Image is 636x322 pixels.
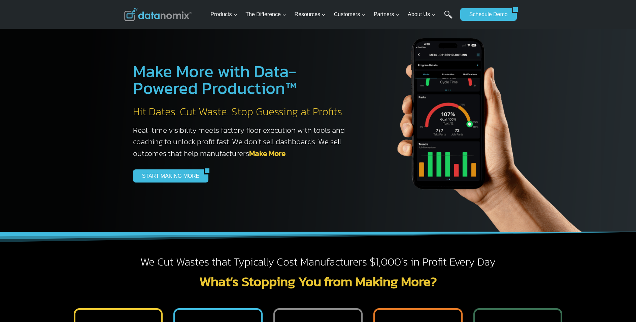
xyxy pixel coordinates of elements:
span: About Us [408,10,435,19]
h1: Make More with Data-Powered Production™ [133,63,352,96]
span: Resources [295,10,326,19]
h2: What’s Stopping You from Making More? [124,275,512,288]
a: START MAKING MORE [133,169,204,182]
span: The Difference [245,10,286,19]
a: Make More [249,148,286,159]
span: Products [210,10,237,19]
h3: Real-time visibility meets factory floor execution with tools and coaching to unlock profit fast.... [133,124,352,159]
img: Datanomix [124,8,192,21]
iframe: Popup CTA [3,193,111,319]
h2: We Cut Wastes that Typically Cost Manufacturers $1,000’s in Profit Every Day [124,255,512,269]
span: Partners [374,10,399,19]
img: The Datanoix Mobile App available on Android and iOS Devices [365,13,601,232]
a: Search [444,10,453,26]
nav: Primary Navigation [208,4,457,26]
a: Schedule Demo [460,8,512,21]
h2: Hit Dates. Cut Waste. Stop Guessing at Profits. [133,105,352,119]
span: Customers [334,10,365,19]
